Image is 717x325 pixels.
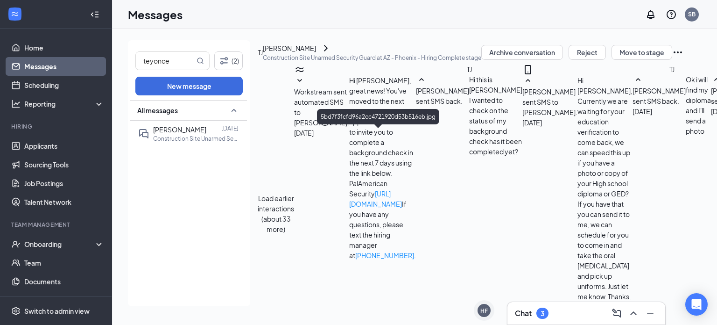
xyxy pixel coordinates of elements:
div: TJ [258,47,263,58]
svg: Notifications [645,9,656,20]
div: 5bd7f3fcfd96a2cc4721920d53b516eb.jpg [317,109,439,124]
span: [PERSON_NAME] sent SMS back. [416,87,469,105]
a: Talent Network [24,193,104,211]
a: Applicants [24,137,104,155]
button: Load earlier interactions (about 33 more) [258,193,294,234]
div: Team Management [11,221,102,229]
svg: ComposeMessage [611,308,622,319]
svg: SmallChevronUp [522,75,534,87]
svg: Ellipses [672,47,683,58]
a: Documents [24,272,104,291]
div: TJ [467,64,472,74]
svg: SmallChevronDown [294,75,305,87]
button: New message [135,77,243,95]
a: Sourcing Tools [24,155,104,174]
span: [PERSON_NAME] [153,125,206,134]
svg: Collapse [90,10,99,19]
div: HF [480,307,488,315]
input: Search [136,52,195,70]
div: SB [688,10,696,18]
span: Hi [PERSON_NAME], Currently we are waiting for your education verification to come back, we can s... [577,76,633,301]
a: Surveys [24,291,104,310]
a: Messages [24,57,104,76]
div: [PERSON_NAME] [263,43,316,53]
a: [PHONE_NUMBER] [355,251,414,260]
a: Team [24,253,104,272]
div: Onboarding [24,239,96,249]
h3: Chat [515,308,532,318]
span: Ok i will find my diploma and I'll send a photo [686,75,711,135]
span: [PERSON_NAME] sent SMS back. [633,87,686,105]
div: Reporting [24,99,105,108]
svg: QuestionInfo [666,9,677,20]
svg: WorkstreamLogo [294,64,305,75]
p: Construction Site Unarmed Security Guard at AZ - Phoenix - Hiring Complete stage [263,54,481,62]
div: Switch to admin view [24,306,90,316]
span: Hi [PERSON_NAME], great news! You've moved to the next stage of the application. We'd like to inv... [349,76,416,260]
span: Workstream sent automated SMS to [PERSON_NAME]. [294,87,349,127]
span: Hi this is [PERSON_NAME] I wanted to check on the status of my background check has it been compl... [469,75,522,156]
span: [DATE] [294,128,314,138]
a: Job Postings [24,174,104,193]
a: Scheduling [24,76,104,94]
svg: Filter [218,55,230,66]
svg: ChevronRight [320,43,331,54]
button: Reject [569,45,606,60]
div: Open Intercom Messenger [685,293,708,316]
svg: Minimize [645,308,656,319]
button: Filter (2) [214,51,243,70]
svg: MagnifyingGlass [197,57,204,65]
button: Minimize [643,306,658,321]
p: [DATE] [221,124,239,132]
svg: MobileSms [522,64,534,75]
button: ComposeMessage [609,306,624,321]
svg: ChevronUp [628,308,639,319]
svg: DoubleChat [138,128,149,139]
p: Construction Site Unarmed Security Guard at [GEOGRAPHIC_DATA] [153,135,237,143]
div: TJ [669,64,675,74]
span: [PERSON_NAME] sent SMS to [PERSON_NAME]. [522,87,577,116]
svg: Settings [11,306,21,316]
svg: SmallChevronUp [228,105,239,116]
span: All messages [137,106,178,115]
svg: Analysis [11,99,21,108]
span: [DATE] [522,117,542,128]
svg: SmallChevronUp [633,74,644,86]
svg: WorkstreamLogo [10,9,20,19]
span: Aug 13 [416,106,436,116]
a: Home [24,38,104,57]
svg: SmallChevronUp [416,74,427,86]
div: 3 [541,310,544,318]
div: Hiring [11,123,102,130]
a: [URL][DOMAIN_NAME] [349,189,402,208]
button: Archive conversation [481,45,563,60]
button: Move to stage [612,45,672,60]
h1: Messages [128,7,183,22]
span: [DATE] [633,106,652,116]
button: ChevronUp [626,306,641,321]
svg: UserCheck [11,239,21,249]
